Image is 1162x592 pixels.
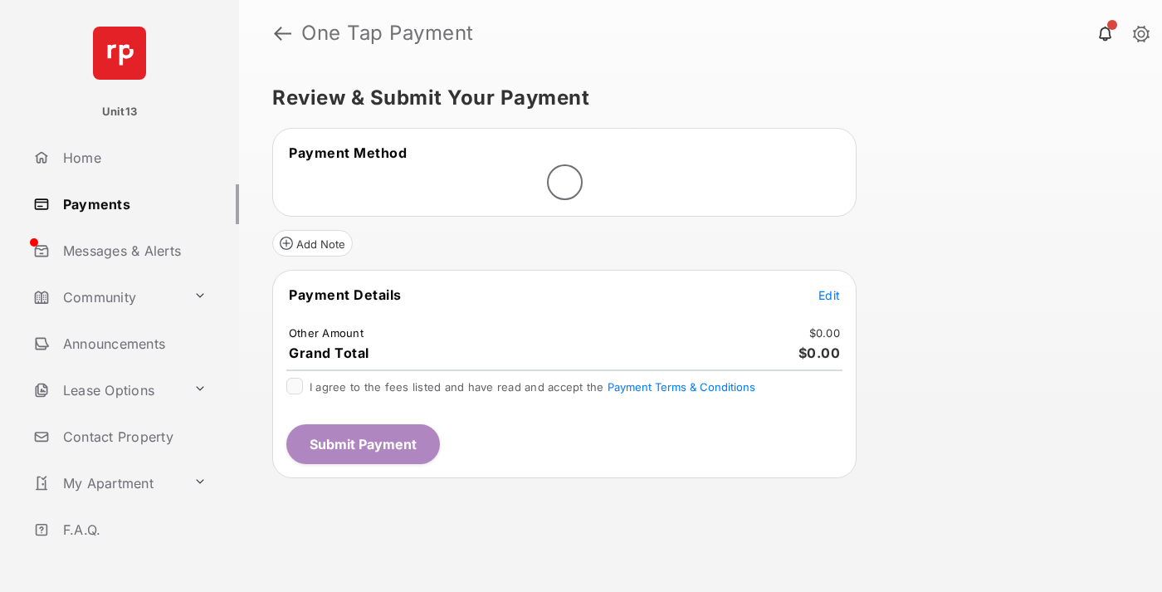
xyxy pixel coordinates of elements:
button: I agree to the fees listed and have read and accept the [608,380,755,394]
button: Submit Payment [286,424,440,464]
img: svg+xml;base64,PHN2ZyB4bWxucz0iaHR0cDovL3d3dy53My5vcmcvMjAwMC9zdmciIHdpZHRoPSI2NCIgaGVpZ2h0PSI2NC... [93,27,146,80]
span: Payment Details [289,286,402,303]
a: F.A.Q. [27,510,239,550]
span: Grand Total [289,345,369,361]
td: Other Amount [288,325,364,340]
span: Payment Method [289,144,407,161]
a: Messages & Alerts [27,231,239,271]
span: I agree to the fees listed and have read and accept the [310,380,755,394]
h5: Review & Submit Your Payment [272,88,1116,108]
span: $0.00 [798,345,841,361]
a: Announcements [27,324,239,364]
a: Contact Property [27,417,239,457]
a: Payments [27,184,239,224]
a: Home [27,138,239,178]
a: Lease Options [27,370,187,410]
span: Edit [818,288,840,302]
td: $0.00 [808,325,841,340]
p: Unit13 [102,104,138,120]
strong: One Tap Payment [301,23,474,43]
a: Community [27,277,187,317]
button: Add Note [272,230,353,257]
button: Edit [818,286,840,303]
a: My Apartment [27,463,187,503]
